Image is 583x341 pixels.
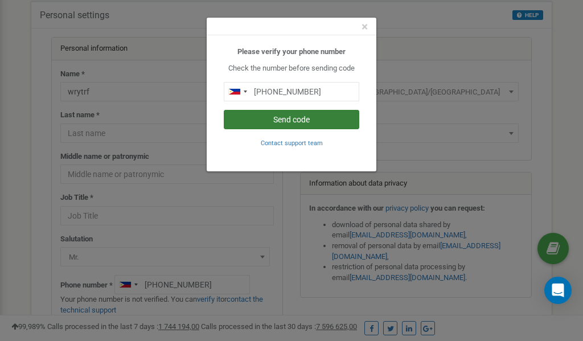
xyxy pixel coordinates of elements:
[224,82,359,101] input: 0905 123 4567
[224,83,251,101] div: Telephone country code
[362,21,368,33] button: Close
[224,110,359,129] button: Send code
[544,277,572,304] div: Open Intercom Messenger
[261,139,323,147] small: Contact support team
[224,63,359,74] p: Check the number before sending code
[362,20,368,34] span: ×
[237,47,346,56] b: Please verify your phone number
[261,138,323,147] a: Contact support team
